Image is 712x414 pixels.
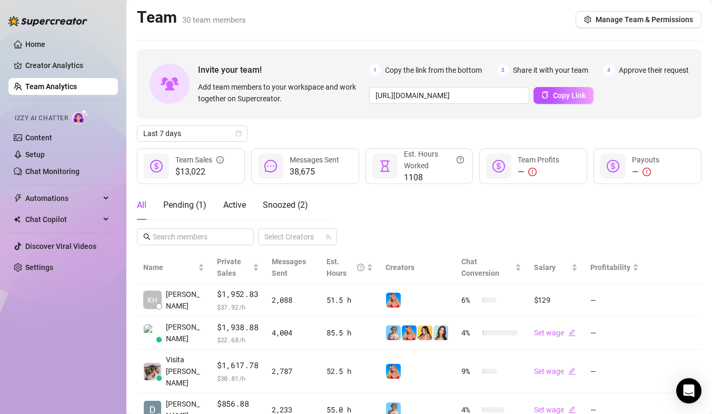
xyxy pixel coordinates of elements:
span: Visita [PERSON_NAME] [166,354,204,389]
span: Chat Copilot [25,211,100,228]
img: Ashley [402,325,417,340]
span: message [264,160,277,172]
span: 4 % [461,327,478,339]
span: Manage Team & Permissions [596,15,693,24]
span: 6 % [461,294,478,306]
span: edit [568,329,576,336]
span: Last 7 days [143,126,241,141]
a: Set wageedit [534,367,576,376]
div: All [137,199,146,211]
span: Salary [534,263,556,272]
span: question-circle [457,148,464,171]
img: Ashley [386,364,401,379]
span: thunderbolt [14,194,22,203]
span: Chat Conversion [461,257,499,277]
a: Settings [25,263,53,272]
span: Snoozed ( 2 ) [263,200,308,210]
img: Ashley [386,293,401,307]
span: 3 [603,64,615,76]
span: 9 % [461,365,478,377]
div: Est. Hours [327,256,364,279]
div: 85.5 h [327,327,373,339]
span: $1,952.83 [217,288,259,301]
a: Creator Analytics [25,57,110,74]
td: — [584,350,645,393]
img: Jocelyn [418,325,432,340]
div: Open Intercom Messenger [676,378,701,403]
span: exclamation-circle [642,168,651,176]
span: $856.88 [217,398,259,410]
div: 2,088 [272,294,314,306]
span: Copy Link [553,91,586,100]
div: 2,787 [272,365,314,377]
span: dollar-circle [150,160,163,172]
span: Add team members to your workspace and work together on Supercreator. [198,81,365,104]
div: Est. Hours Worked [404,148,464,171]
img: Paul James Sori… [144,324,161,342]
span: Profitability [590,263,630,272]
span: $1,938.88 [217,321,259,334]
span: $1,617.78 [217,359,259,372]
img: Amelia [433,325,448,340]
a: Discover Viral Videos [25,242,96,251]
th: Creators [379,252,455,284]
td: — [584,284,645,317]
span: Copy the link from the bottom [385,64,482,76]
div: 4,004 [272,327,314,339]
a: Content [25,133,52,142]
span: $ 37.92 /h [217,302,259,312]
div: $129 [534,294,578,306]
span: Izzy AI Chatter [15,113,68,123]
button: Copy Link [533,87,594,104]
img: Vanessa [386,325,401,340]
span: copy [541,91,549,99]
div: Team Sales [175,154,224,166]
span: exclamation-circle [528,168,537,176]
span: Approve their request [619,64,689,76]
button: Manage Team & Permissions [576,11,701,28]
span: [PERSON_NAME] [166,288,204,312]
span: Automations [25,190,100,207]
span: search [143,233,151,240]
span: question-circle [357,256,364,279]
span: 1 [369,64,381,76]
span: info-circle [216,154,224,166]
a: Home [25,40,45,49]
img: Visita Renz Edw… [144,363,161,380]
span: setting [584,16,591,23]
div: — [632,166,659,178]
div: Pending ( 1 ) [163,199,206,211]
span: $13,022 [175,166,224,178]
span: 38,675 [290,166,339,178]
span: edit [568,406,576,413]
span: hourglass [379,160,391,172]
span: Invite your team! [198,63,369,76]
span: dollar-circle [607,160,619,172]
span: calendar [235,130,242,137]
td: — [584,317,645,350]
img: AI Chatter [72,109,88,124]
span: 30 team members [182,15,246,25]
span: Team Profits [518,156,559,164]
div: 51.5 h [327,294,373,306]
a: Team Analytics [25,82,77,91]
a: Setup [25,150,45,159]
span: Payouts [632,156,659,164]
span: 2 [497,64,509,76]
span: KH [147,294,157,306]
img: Chat Copilot [14,216,21,223]
span: Messages Sent [272,257,306,277]
a: Set wageedit [534,329,576,337]
span: 1108 [404,171,464,184]
span: Name [143,262,196,273]
span: $ 30.81 /h [217,373,259,383]
span: $ 22.68 /h [217,334,259,345]
a: Chat Monitoring [25,167,80,176]
input: Search members [153,231,239,243]
span: [PERSON_NAME] [166,321,204,344]
span: Messages Sent [290,156,339,164]
a: Set wageedit [534,406,576,414]
span: Private Sales [217,257,241,277]
span: edit [568,368,576,375]
span: Share it with your team [513,64,588,76]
